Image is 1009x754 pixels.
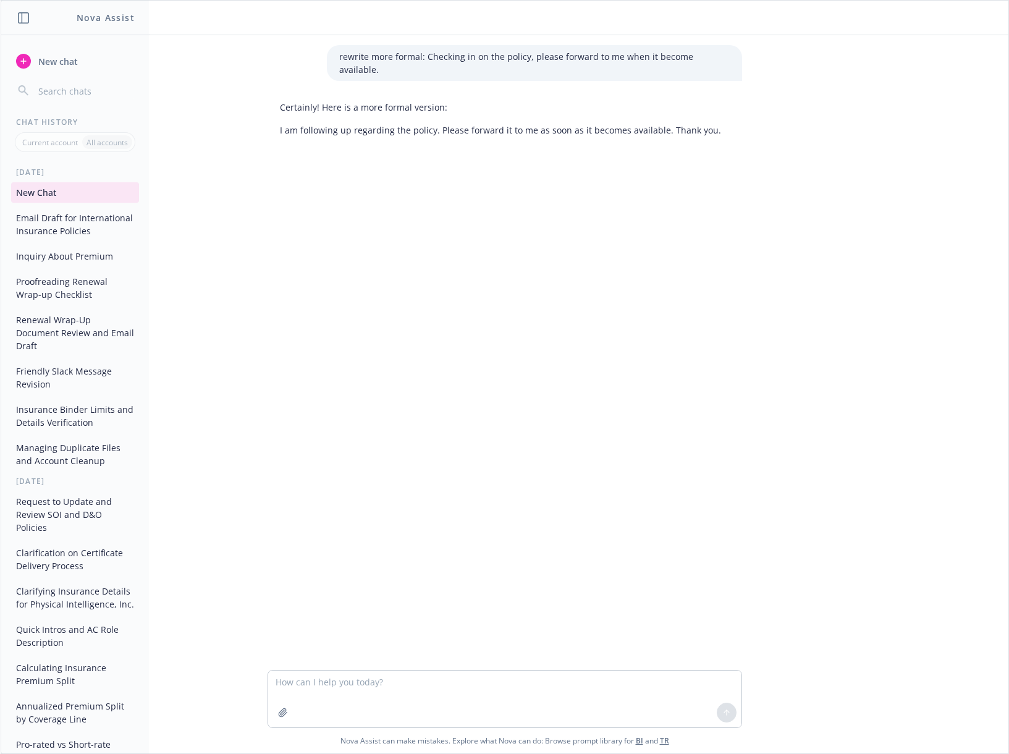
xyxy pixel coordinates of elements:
p: I am following up regarding the policy. Please forward it to me as soon as it becomes available. ... [280,124,721,137]
a: BI [636,735,643,746]
button: Managing Duplicate Files and Account Cleanup [11,438,139,471]
button: New Chat [11,182,139,203]
span: New chat [36,55,78,68]
div: [DATE] [1,476,149,486]
button: Clarifying Insurance Details for Physical Intelligence, Inc. [11,581,139,614]
button: Clarification on Certificate Delivery Process [11,543,139,576]
h1: Nova Assist [77,11,135,24]
button: Email Draft for International Insurance Policies [11,208,139,241]
input: Search chats [36,82,134,100]
button: Renewal Wrap-Up Document Review and Email Draft [11,310,139,356]
p: rewrite more formal: Checking in on the policy, please forward to me when it become available. [339,50,730,76]
button: Calculating Insurance Premium Split [11,658,139,691]
div: Chat History [1,117,149,127]
button: Quick Intros and AC Role Description [11,619,139,653]
button: Insurance Binder Limits and Details Verification [11,399,139,433]
p: Current account [22,137,78,148]
button: Annualized Premium Split by Coverage Line [11,696,139,729]
span: Nova Assist can make mistakes. Explore what Nova can do: Browse prompt library for and [6,728,1003,753]
p: Certainly! Here is a more formal version: [280,101,721,114]
button: Proofreading Renewal Wrap-up Checklist [11,271,139,305]
a: TR [660,735,669,746]
button: Inquiry About Premium [11,246,139,266]
button: Request to Update and Review SOI and D&O Policies [11,491,139,538]
button: Friendly Slack Message Revision [11,361,139,394]
div: [DATE] [1,167,149,177]
p: All accounts [87,137,128,148]
button: New chat [11,50,139,72]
